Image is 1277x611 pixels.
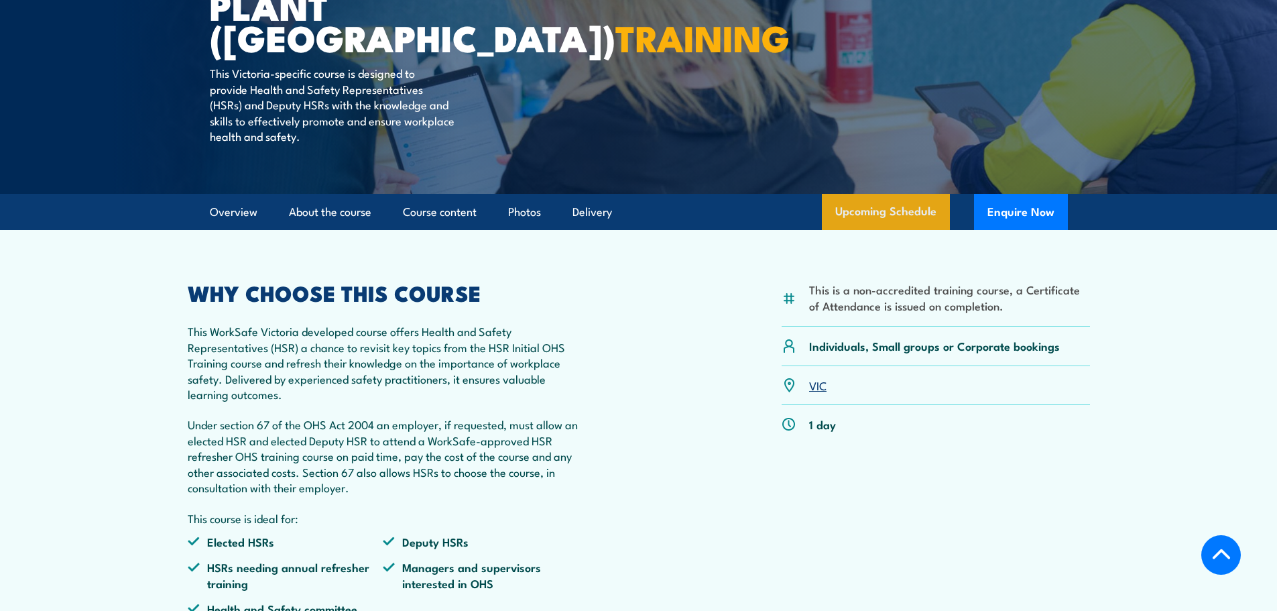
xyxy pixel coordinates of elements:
[188,323,579,402] p: This WorkSafe Victoria developed course offers Health and Safety Representatives (HSR) a chance t...
[210,65,454,144] p: This Victoria-specific course is designed to provide Health and Safety Representatives (HSRs) and...
[615,9,790,64] strong: TRAINING
[572,195,612,230] a: Delivery
[809,282,1090,313] li: This is a non-accredited training course, a Certificate of Attendance is issued on completion.
[508,195,541,230] a: Photos
[809,416,836,432] p: 1 day
[383,534,579,549] li: Deputy HSRs
[210,195,257,230] a: Overview
[809,338,1060,353] p: Individuals, Small groups or Corporate bookings
[188,559,383,591] li: HSRs needing annual refresher training
[809,377,827,393] a: VIC
[188,416,579,495] p: Under section 67 of the OHS Act 2004 an employer, if requested, must allow an elected HSR and ele...
[188,510,579,526] p: This course is ideal for:
[289,195,371,230] a: About the course
[974,194,1068,230] button: Enquire Now
[403,195,477,230] a: Course content
[188,283,579,302] h2: WHY CHOOSE THIS COURSE
[383,559,579,591] li: Managers and supervisors interested in OHS
[822,194,950,230] a: Upcoming Schedule
[188,534,383,549] li: Elected HSRs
